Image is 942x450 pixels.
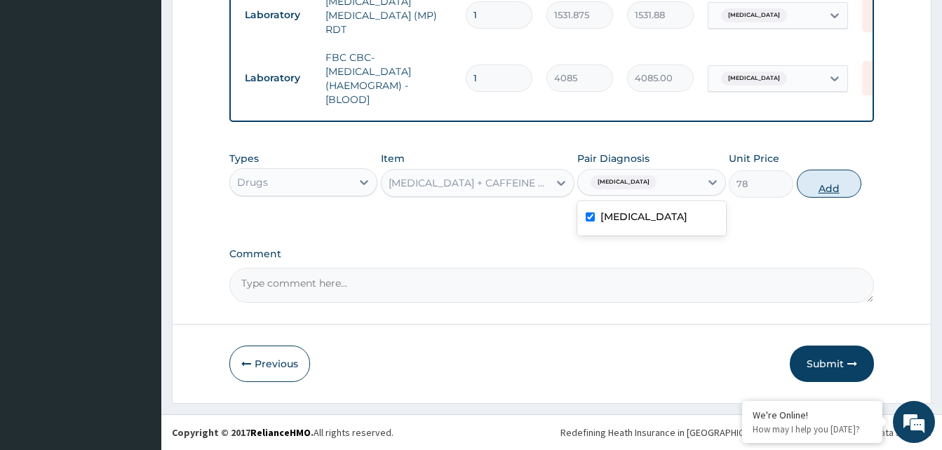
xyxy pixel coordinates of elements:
[161,414,942,450] footer: All rights reserved.
[797,170,861,198] button: Add
[753,423,872,435] p: How may I help you today?
[560,425,931,439] div: Redefining Heath Insurance in [GEOGRAPHIC_DATA] using Telemedicine and Data Science!
[229,248,874,260] label: Comment
[577,151,650,165] label: Pair Diagnosis
[600,210,687,224] label: [MEDICAL_DATA]
[172,426,314,439] strong: Copyright © 2017 .
[389,176,550,190] div: [MEDICAL_DATA] + CAFFEINE 500/30MG TABLET
[790,346,874,382] button: Submit
[73,79,236,97] div: Chat with us now
[229,346,310,382] button: Previous
[237,175,268,189] div: Drugs
[230,7,264,41] div: Minimize live chat window
[721,8,787,22] span: [MEDICAL_DATA]
[250,426,311,439] a: RelianceHMO
[26,70,57,105] img: d_794563401_company_1708531726252_794563401
[7,301,267,350] textarea: Type your message and hit 'Enter'
[238,2,318,28] td: Laboratory
[753,409,872,421] div: We're Online!
[81,135,194,277] span: We're online!
[229,153,259,165] label: Types
[238,65,318,91] td: Laboratory
[591,175,657,189] span: [MEDICAL_DATA]
[729,151,779,165] label: Unit Price
[721,71,787,86] span: [MEDICAL_DATA]
[381,151,405,165] label: Item
[318,43,459,114] td: FBC CBC-[MEDICAL_DATA] (HAEMOGRAM) - [BLOOD]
